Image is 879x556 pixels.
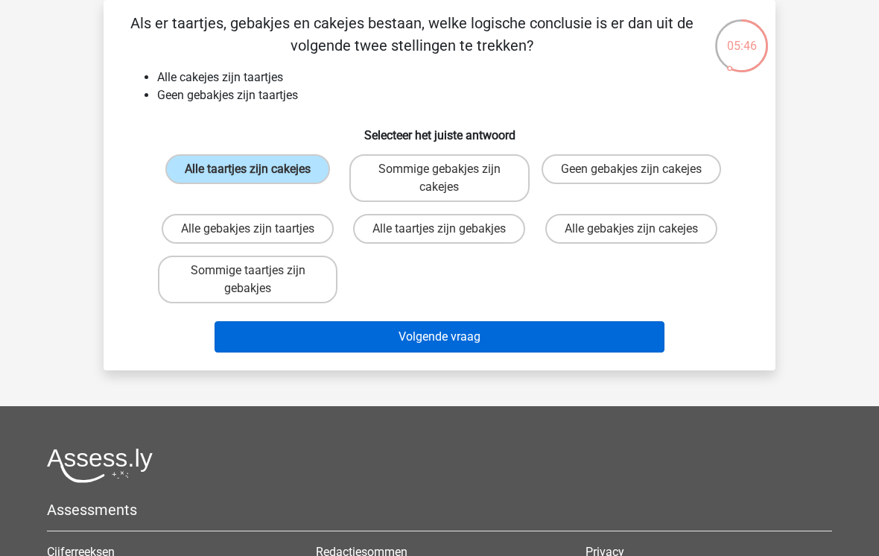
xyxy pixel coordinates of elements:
[127,116,752,142] h6: Selecteer het juiste antwoord
[714,18,769,55] div: 05:46
[353,214,525,244] label: Alle taartjes zijn gebakjes
[542,154,721,184] label: Geen gebakjes zijn cakejes
[157,69,752,86] li: Alle cakejes zijn taartjes
[157,86,752,104] li: Geen gebakjes zijn taartjes
[215,321,665,353] button: Volgende vraag
[47,448,153,483] img: Assessly logo
[127,12,696,57] p: Als er taartjes, gebakjes en cakejes bestaan, welke logische conclusie is er dan uit de volgende ...
[158,256,337,303] label: Sommige taartjes zijn gebakjes
[165,154,330,184] label: Alle taartjes zijn cakejes
[349,154,529,202] label: Sommige gebakjes zijn cakejes
[47,501,832,519] h5: Assessments
[162,214,334,244] label: Alle gebakjes zijn taartjes
[545,214,717,244] label: Alle gebakjes zijn cakejes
